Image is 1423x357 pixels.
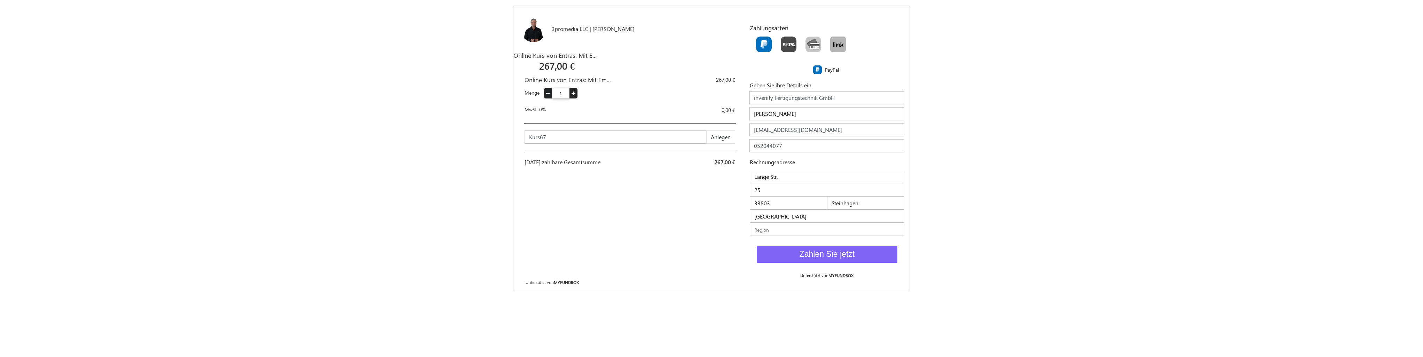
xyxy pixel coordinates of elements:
[519,273,616,291] div: Unterstützt von
[716,76,735,83] span: 267,00 €
[739,159,795,165] h6: Rechnungsadresse
[749,139,904,152] input: Telefon
[749,91,904,104] input: Firma
[781,37,796,52] img: Sepa.png
[813,65,822,74] img: PayPal.png
[552,25,671,32] h6: 3promedia LLC | [PERSON_NAME]
[750,223,904,236] input: Region
[756,37,772,52] img: PayPal.png
[525,76,612,104] div: Online Kurs von Entras: Mit Emotionen zu überdurchschnittlichen Terminquoten
[752,34,904,57] div: Toolbar with button groups
[525,107,625,113] h2: MwSt. 0%
[825,66,839,73] label: PayPal
[525,89,541,96] span: Menge:
[525,158,625,166] div: [DATE] zahlbare Gesamtsumme
[750,183,904,196] input: Adresse 2
[750,170,904,183] input: Straße und Hausnummer
[828,272,854,278] a: MYFUNDBOX
[750,82,904,88] h5: Geben Sie ihre Details ein
[513,51,600,74] div: Online Kurs von Entras: Mit Emotionen zu überdurchschnittlichen Terminquoten
[554,279,579,285] a: MYFUNDBOX
[750,196,827,209] input: Plz
[830,37,846,52] img: Link.png
[757,246,897,263] button: Zahlen Sie jetzt
[513,60,600,71] h2: 267,00 €
[722,106,735,113] span: 0,00 €
[750,209,904,223] input: Land
[800,249,855,259] span: Zahlen Sie jetzt
[805,37,821,52] img: CardCollection.png
[750,24,904,31] h5: Zahlungsarten
[706,130,735,144] button: Anlegen
[749,107,904,120] input: Name
[827,196,904,209] input: Stadt
[749,123,904,136] input: E-mail
[525,130,706,144] input: Eingabe des Promotioncodes
[714,158,735,166] span: 267,00 €
[745,267,910,284] div: Unterstützt von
